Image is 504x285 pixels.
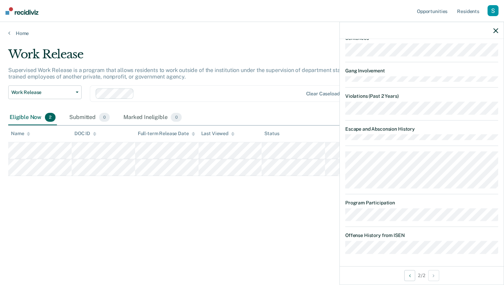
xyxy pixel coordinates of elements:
[74,131,96,136] div: DOC ID
[306,91,342,97] div: Clear caseloads
[11,131,30,136] div: Name
[8,110,57,125] div: Eligible Now
[345,233,498,238] dt: Offense History from ISEN
[122,110,183,125] div: Marked Ineligible
[340,266,504,284] div: 2 / 2
[345,93,498,99] dt: Violations (Past 2 Years)
[8,67,376,80] p: Supervised Work Release is a program that allows residents to work outside of the institution und...
[8,47,386,67] div: Work Release
[11,90,73,95] span: Work Release
[345,200,498,206] dt: Program Participation
[5,7,38,15] img: Recidiviz
[8,30,496,36] a: Home
[99,113,110,122] span: 0
[138,131,195,136] div: Full-term Release Date
[45,113,56,122] span: 2
[428,270,439,281] button: Next Opportunity
[68,110,111,125] div: Submitted
[201,131,235,136] div: Last Viewed
[404,270,415,281] button: Previous Opportunity
[171,113,181,122] span: 0
[345,68,498,73] dt: Gang Involvement
[264,131,279,136] div: Status
[345,126,498,132] dt: Escape and Absconsion History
